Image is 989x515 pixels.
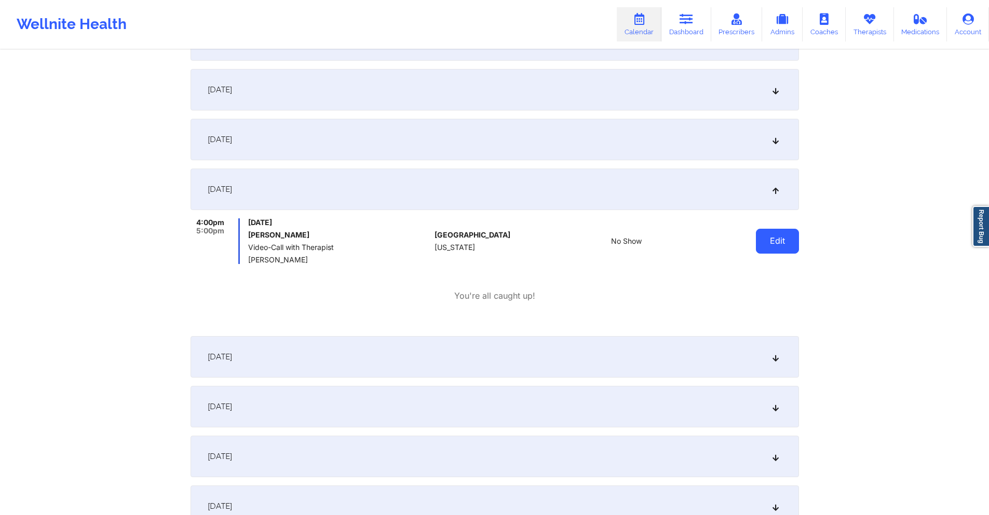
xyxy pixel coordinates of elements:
[756,229,799,254] button: Edit
[454,290,535,302] p: You're all caught up!
[196,218,224,227] span: 4:00pm
[435,231,510,239] span: [GEOGRAPHIC_DATA]
[846,7,894,41] a: Therapists
[972,206,989,247] a: Report Bug
[248,218,430,227] span: [DATE]
[762,7,803,41] a: Admins
[208,401,232,412] span: [DATE]
[617,7,661,41] a: Calendar
[208,501,232,511] span: [DATE]
[711,7,763,41] a: Prescribers
[894,7,947,41] a: Medications
[661,7,711,41] a: Dashboard
[435,243,475,252] span: [US_STATE]
[803,7,846,41] a: Coaches
[208,352,232,362] span: [DATE]
[208,85,232,95] span: [DATE]
[611,237,642,245] span: No Show
[248,243,430,252] span: Video-Call with Therapist
[196,227,224,235] span: 5:00pm
[208,451,232,462] span: [DATE]
[208,134,232,145] span: [DATE]
[208,184,232,194] span: [DATE]
[947,7,989,41] a: Account
[248,231,430,239] h6: [PERSON_NAME]
[248,256,430,264] span: [PERSON_NAME]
